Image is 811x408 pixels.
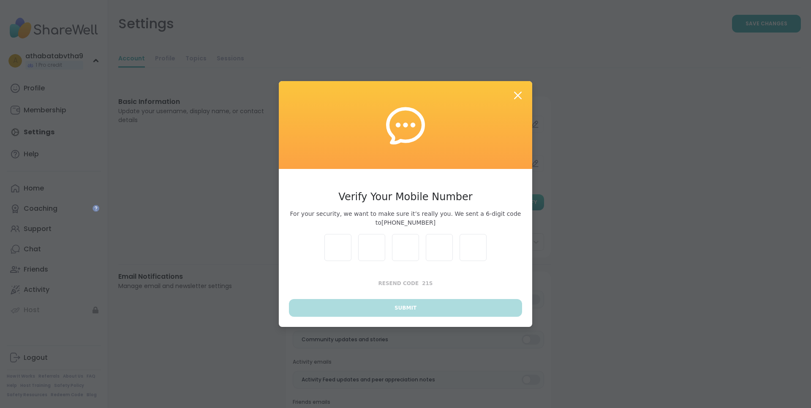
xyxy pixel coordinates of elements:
[289,299,522,317] button: Submit
[378,280,419,286] span: Resend Code
[289,189,522,204] h3: Verify Your Mobile Number
[395,304,416,312] span: Submit
[422,280,433,286] span: 21 s
[289,209,522,227] span: For your security, we want to make sure it’s really you. We sent a 6-digit code to [PHONE_NUMBER]
[93,205,99,212] iframe: Spotlight
[289,275,522,292] button: Resend Code21s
